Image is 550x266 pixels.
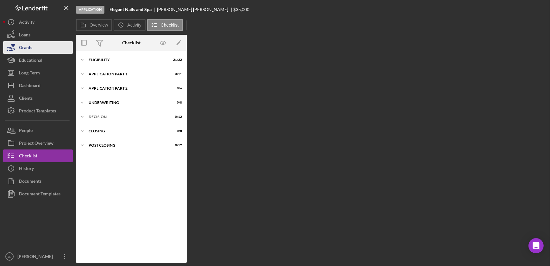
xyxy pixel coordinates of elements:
div: Document Templates [19,187,60,202]
div: Closing [89,129,166,133]
button: Overview [76,19,112,31]
div: Post Closing [89,143,166,147]
button: Educational [3,54,73,66]
div: [PERSON_NAME] [PERSON_NAME] [157,7,234,12]
div: Open Intercom Messenger [528,238,544,253]
button: Checklist [3,149,73,162]
button: Grants [3,41,73,54]
div: Documents [19,175,41,189]
label: Checklist [161,22,179,28]
div: 0 / 6 [171,86,182,90]
div: [PERSON_NAME] [16,250,57,264]
button: History [3,162,73,175]
div: Project Overview [19,137,53,151]
div: Long-Term [19,66,40,81]
div: Checklist [19,149,37,164]
button: JN[PERSON_NAME] [3,250,73,263]
div: People [19,124,33,138]
button: Activity [114,19,145,31]
div: Clients [19,92,33,106]
div: Underwriting [89,101,166,104]
b: Elegant Nails and Spa [109,7,152,12]
div: Educational [19,54,42,68]
div: Grants [19,41,32,55]
div: Application Part 2 [89,86,166,90]
button: Project Overview [3,137,73,149]
button: Document Templates [3,187,73,200]
button: Loans [3,28,73,41]
button: Documents [3,175,73,187]
text: JN [8,255,11,258]
div: 3 / 11 [171,72,182,76]
div: 21 / 22 [171,58,182,62]
button: Product Templates [3,104,73,117]
label: Overview [90,22,108,28]
div: Eligibility [89,58,166,62]
div: 0 / 12 [171,115,182,119]
div: Checklist [122,40,141,45]
div: Application Part 1 [89,72,166,76]
div: 0 / 12 [171,143,182,147]
div: Decision [89,115,166,119]
button: People [3,124,73,137]
div: Application [76,6,104,14]
label: Activity [127,22,141,28]
button: Dashboard [3,79,73,92]
button: Clients [3,92,73,104]
span: $35,000 [234,7,250,12]
div: 0 / 8 [171,129,182,133]
button: Checklist [147,19,183,31]
div: Dashboard [19,79,41,93]
div: Product Templates [19,104,56,119]
button: Activity [3,16,73,28]
button: Long-Term [3,66,73,79]
div: Activity [19,16,34,30]
div: Loans [19,28,30,43]
div: History [19,162,34,176]
div: 0 / 8 [171,101,182,104]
